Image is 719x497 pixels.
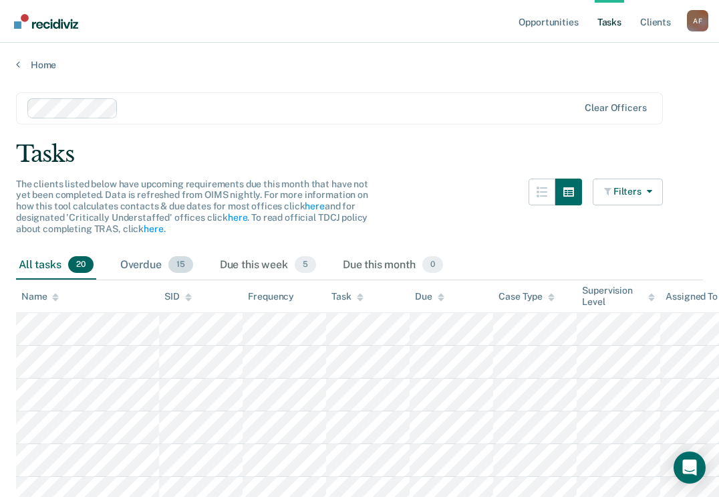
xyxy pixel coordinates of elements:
[687,10,708,31] button: Profile dropdown button
[168,256,193,274] span: 15
[16,251,96,280] div: All tasks20
[68,256,94,274] span: 20
[217,251,319,280] div: Due this week5
[674,452,706,484] div: Open Intercom Messenger
[585,102,646,114] div: Clear officers
[687,10,708,31] div: A F
[331,291,363,302] div: Task
[16,59,703,71] a: Home
[582,285,655,308] div: Supervision Level
[14,14,78,29] img: Recidiviz
[21,291,59,302] div: Name
[422,256,443,274] span: 0
[305,201,324,211] a: here
[228,212,247,223] a: here
[248,291,294,302] div: Frequency
[144,223,163,234] a: here
[16,179,368,234] span: The clients listed below have upcoming requirements due this month that have not yet been complet...
[164,291,192,302] div: SID
[295,256,316,274] span: 5
[593,179,664,205] button: Filters
[118,251,196,280] div: Overdue15
[340,251,446,280] div: Due this month0
[415,291,444,302] div: Due
[498,291,555,302] div: Case Type
[16,140,703,168] div: Tasks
